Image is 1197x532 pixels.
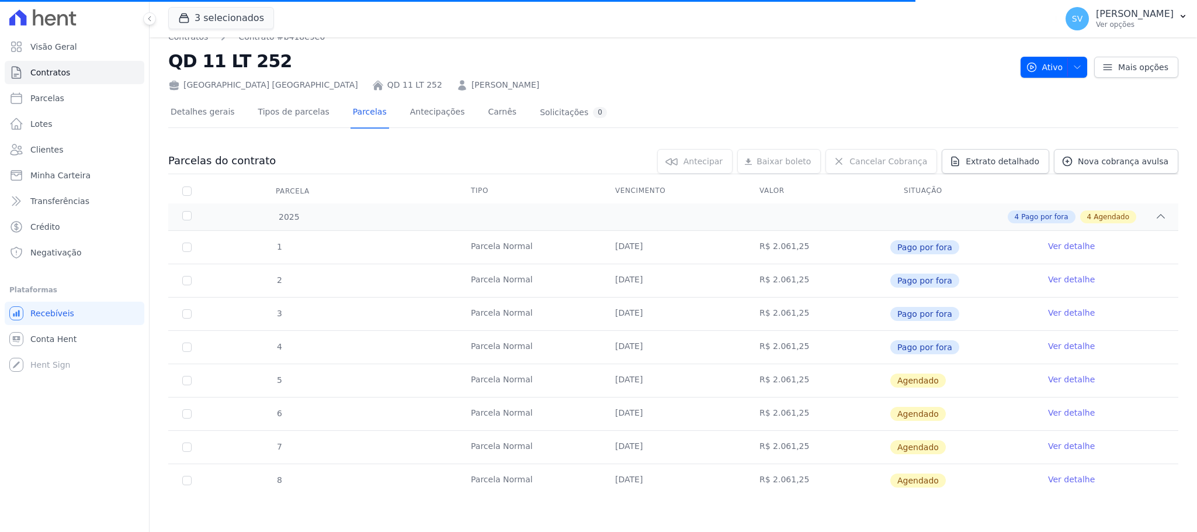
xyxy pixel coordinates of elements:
[601,264,745,297] td: [DATE]
[1048,407,1095,419] a: Ver detalhe
[601,179,745,203] th: Vencimento
[168,154,276,168] h3: Parcelas do contrato
[5,189,144,213] a: Transferências
[457,179,601,203] th: Tipo
[1078,156,1168,167] span: Nova cobrança avulsa
[1021,212,1068,222] span: Pago por fora
[457,298,601,330] td: Parcela Normal
[182,409,192,419] input: default
[457,464,601,497] td: Parcela Normal
[9,283,140,297] div: Plataformas
[745,464,890,497] td: R$ 2.061,25
[540,107,607,118] div: Solicitações
[182,243,192,252] input: Só é possível selecionar pagamentos em aberto
[457,398,601,430] td: Parcela Normal
[745,298,890,330] td: R$ 2.061,25
[457,231,601,264] td: Parcela Normal
[5,138,144,161] a: Clientes
[1026,57,1063,78] span: Ativo
[1096,20,1174,29] p: Ver opções
[1096,8,1174,20] p: [PERSON_NAME]
[1048,274,1095,285] a: Ver detalhe
[890,340,959,354] span: Pago por fora
[276,475,282,485] span: 8
[182,443,192,452] input: default
[5,215,144,239] a: Crédito
[5,87,144,110] a: Parcelas
[745,331,890,364] td: R$ 2.061,25
[1048,340,1095,352] a: Ver detalhe
[890,407,946,421] span: Agendado
[890,440,946,454] span: Agendado
[168,98,237,129] a: Detalhes gerais
[276,375,282,385] span: 5
[351,98,389,129] a: Parcelas
[601,231,745,264] td: [DATE]
[182,376,192,385] input: default
[168,79,358,91] div: [GEOGRAPHIC_DATA] [GEOGRAPHIC_DATA]
[1072,15,1082,23] span: SV
[745,179,890,203] th: Valor
[30,170,91,181] span: Minha Carteira
[182,276,192,285] input: Só é possível selecionar pagamentos em aberto
[890,274,959,288] span: Pago por fora
[1056,2,1197,35] button: SV [PERSON_NAME] Ver opções
[30,195,89,207] span: Transferências
[1048,474,1095,485] a: Ver detalhe
[601,298,745,330] td: [DATE]
[601,464,745,497] td: [DATE]
[1015,212,1019,222] span: 4
[276,409,282,418] span: 6
[5,241,144,264] a: Negativação
[471,79,539,91] a: [PERSON_NAME]
[30,118,53,130] span: Lotes
[890,179,1034,203] th: Situação
[5,327,144,351] a: Conta Hent
[5,112,144,136] a: Lotes
[30,41,77,53] span: Visão Geral
[745,264,890,297] td: R$ 2.061,25
[5,61,144,84] a: Contratos
[890,474,946,488] span: Agendado
[276,309,282,318] span: 3
[457,264,601,297] td: Parcela Normal
[387,79,442,91] a: QD 11 LT 252
[1054,149,1178,174] a: Nova cobrança avulsa
[182,343,192,352] input: Só é possível selecionar pagamentos em aberto
[890,240,959,254] span: Pago por fora
[537,98,609,129] a: Solicitações0
[745,398,890,430] td: R$ 2.061,25
[168,7,274,29] button: 3 selecionados
[1118,61,1168,73] span: Mais opções
[1048,307,1095,319] a: Ver detalhe
[278,211,300,223] span: 2025
[457,331,601,364] td: Parcela Normal
[890,307,959,321] span: Pago por fora
[256,98,332,129] a: Tipos de parcelas
[485,98,519,129] a: Carnês
[745,431,890,464] td: R$ 2.061,25
[942,149,1049,174] a: Extrato detalhado
[168,48,1011,74] h2: QD 11 LT 252
[182,309,192,319] input: Só é possível selecionar pagamentos em aberto
[276,342,282,351] span: 4
[30,221,60,233] span: Crédito
[1094,212,1129,222] span: Agendado
[5,164,144,187] a: Minha Carteira
[262,179,324,203] div: Parcela
[1048,240,1095,252] a: Ver detalhe
[457,364,601,397] td: Parcela Normal
[276,442,282,451] span: 7
[1087,212,1092,222] span: 4
[601,331,745,364] td: [DATE]
[276,275,282,285] span: 2
[1021,57,1088,78] button: Ativo
[30,92,64,104] span: Parcelas
[966,156,1039,167] span: Extrato detalhado
[1048,374,1095,385] a: Ver detalhe
[30,308,74,319] span: Recebíveis
[1094,57,1178,78] a: Mais opções
[745,364,890,397] td: R$ 2.061,25
[1048,440,1095,452] a: Ver detalhe
[30,333,77,345] span: Conta Hent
